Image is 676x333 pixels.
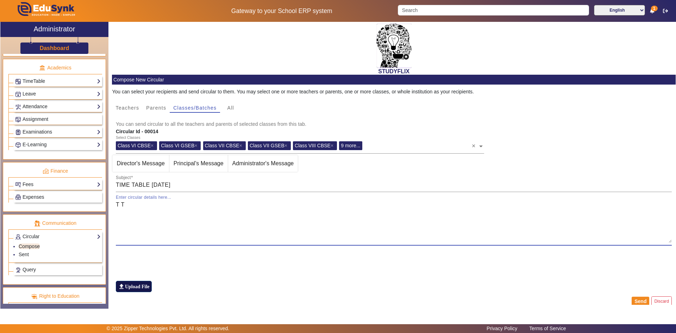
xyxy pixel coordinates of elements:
[398,5,589,16] input: Search
[227,105,234,110] span: All
[116,195,171,200] mat-label: Enter circular details here...
[472,139,478,150] span: Clear all
[8,64,102,72] p: Academics
[632,297,649,306] button: Send
[40,45,69,51] h3: Dashboard
[0,22,108,37] a: Administrator
[526,324,569,333] a: Terms of Service
[116,181,672,189] input: Subject
[331,143,335,148] span: ×
[341,143,360,148] span: 9 more...
[15,266,101,274] a: Query
[15,267,21,273] img: Support-tickets.png
[116,135,140,141] div: Select Classes
[112,155,169,172] span: Director's Message
[43,168,49,174] img: finance.png
[161,143,194,148] span: Class VI GSEB
[39,44,70,52] a: Dashboard
[107,325,230,332] p: © 2025 Zipper Technologies Pvt. Ltd. All rights reserved.
[239,143,244,148] span: ×
[19,243,40,249] a: Compose
[23,267,36,272] span: Query
[23,116,48,122] span: Assignment
[116,120,672,128] mat-card-subtitle: You can send circular to all the teachers and parents of selected classes from this tab.
[15,193,101,201] a: Expenses
[651,6,658,11] span: 1
[205,143,239,148] span: Class VII CBSE
[151,143,155,148] span: ×
[118,143,151,148] span: Class VI CBSE
[15,117,21,122] img: Assignments.png
[146,105,166,110] span: Parents
[116,281,152,292] label: Upload File
[169,155,228,172] span: Principal's Message
[284,143,289,148] span: ×
[295,143,331,148] span: Class VIII CBSE
[112,75,676,85] mat-card-header: Compose New Circular
[376,24,412,68] img: 2da83ddf-6089-4dce-a9e2-416746467bdd
[34,25,75,33] h2: Administrator
[19,252,29,257] a: Sent
[34,220,40,227] img: communication.png
[15,195,21,200] img: Payroll.png
[651,296,672,306] button: Discard
[116,129,158,134] b: Circular Id - 00014
[39,65,45,71] img: academic.png
[173,105,217,110] span: Classes/Batches
[31,293,37,300] img: rte.png
[115,105,139,110] span: Teachers
[173,7,390,15] h5: Gateway to your School ERP system
[8,167,102,175] p: Finance
[8,220,102,227] p: Communication
[112,88,676,95] div: You can select your recipients and send circular to them. You may select one or more teachers or ...
[112,68,676,75] h2: STUDYFLIX
[118,283,125,290] mat-icon: file_upload
[194,143,199,148] span: ×
[228,155,298,172] span: Administrator's Message
[15,115,101,123] a: Assignment
[116,175,131,180] mat-label: Subject
[483,324,521,333] a: Privacy Policy
[23,194,44,200] span: Expenses
[8,292,102,300] p: Right to Education
[250,143,284,148] span: Class VII GSEB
